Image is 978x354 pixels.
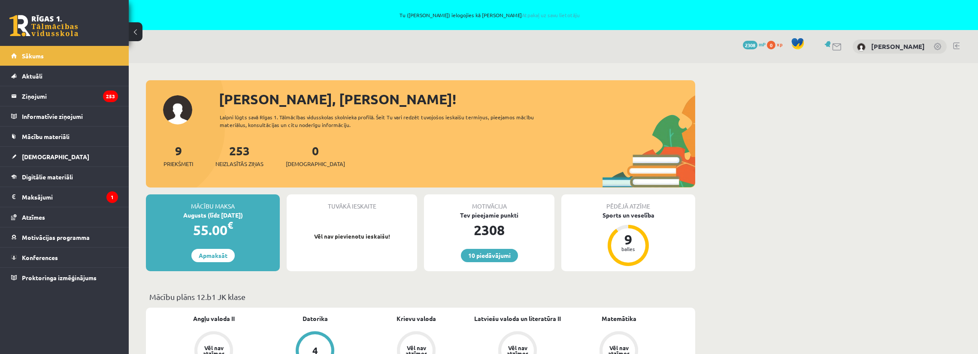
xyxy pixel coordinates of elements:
[759,41,766,48] span: mP
[220,113,549,129] div: Laipni lūgts savā Rīgas 1. Tālmācības vidusskolas skolnieka profilā. Šeit Tu vari redzēt tuvojošo...
[219,89,695,109] div: [PERSON_NAME], [PERSON_NAME]!
[474,314,561,323] a: Latviešu valoda un literatūra II
[11,66,118,86] a: Aktuāli
[22,233,90,241] span: Motivācijas programma
[602,314,636,323] a: Matemātika
[22,106,118,126] legend: Informatīvie ziņojumi
[11,106,118,126] a: Informatīvie ziņojumi
[397,314,436,323] a: Krievu valoda
[561,194,695,211] div: Pēdējā atzīme
[743,41,757,49] span: 2308
[103,91,118,102] i: 253
[22,133,70,140] span: Mācību materiāli
[286,143,345,168] a: 0[DEMOGRAPHIC_DATA]
[11,127,118,146] a: Mācību materiāli
[22,153,89,160] span: [DEMOGRAPHIC_DATA]
[561,211,695,220] div: Sports un veselība
[11,207,118,227] a: Atzīmes
[11,86,118,106] a: Ziņojumi253
[286,160,345,168] span: [DEMOGRAPHIC_DATA]
[522,12,580,18] a: Atpakaļ uz savu lietotāju
[424,194,554,211] div: Motivācija
[287,194,417,211] div: Tuvākā ieskaite
[11,268,118,287] a: Proktoringa izmēģinājums
[146,220,280,240] div: 55.00
[291,232,413,241] p: Vēl nav pievienotu ieskaišu!
[9,15,78,36] a: Rīgas 1. Tālmācības vidusskola
[215,143,263,168] a: 253Neizlasītās ziņas
[106,191,118,203] i: 1
[857,43,866,51] img: Loreta Dzene
[615,233,641,246] div: 9
[191,249,235,262] a: Apmaksāt
[11,187,118,207] a: Maksājumi1
[193,314,235,323] a: Angļu valoda II
[22,213,45,221] span: Atzīmes
[777,41,782,48] span: xp
[146,194,280,211] div: Mācību maksa
[11,167,118,187] a: Digitālie materiāli
[22,52,44,60] span: Sākums
[743,41,766,48] a: 2308 mP
[215,160,263,168] span: Neizlasītās ziņas
[11,227,118,247] a: Motivācijas programma
[561,211,695,267] a: Sports un veselība 9 balles
[303,314,328,323] a: Datorika
[767,41,775,49] span: 0
[227,219,233,231] span: €
[99,12,880,18] span: Tu ([PERSON_NAME]) ielogojies kā [PERSON_NAME]
[164,160,193,168] span: Priekšmeti
[424,211,554,220] div: Tev pieejamie punkti
[11,248,118,267] a: Konferences
[22,274,97,281] span: Proktoringa izmēģinājums
[22,187,118,207] legend: Maksājumi
[615,246,641,251] div: balles
[149,291,692,303] p: Mācību plāns 12.b1 JK klase
[22,254,58,261] span: Konferences
[22,173,73,181] span: Digitālie materiāli
[461,249,518,262] a: 10 piedāvājumi
[22,86,118,106] legend: Ziņojumi
[146,211,280,220] div: Augusts (līdz [DATE])
[767,41,787,48] a: 0 xp
[22,72,42,80] span: Aktuāli
[871,42,925,51] a: [PERSON_NAME]
[11,46,118,66] a: Sākums
[424,220,554,240] div: 2308
[164,143,193,168] a: 9Priekšmeti
[11,147,118,166] a: [DEMOGRAPHIC_DATA]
